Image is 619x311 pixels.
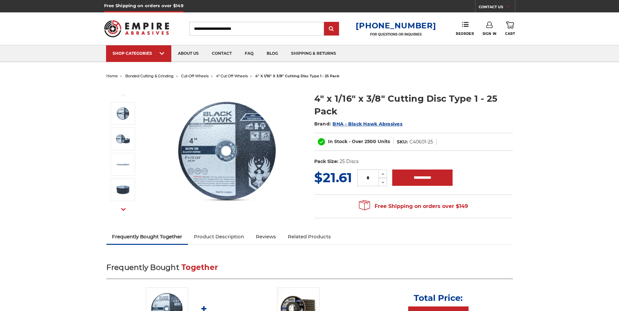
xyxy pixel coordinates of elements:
a: Product Description [188,230,250,244]
a: BHA - Black Hawk Abrasives [333,121,402,127]
span: Together [181,263,218,272]
a: faq [238,45,260,62]
span: Cart [505,32,515,36]
a: shipping & returns [285,45,343,62]
img: 4" x 1/16" x 3/8" Cutting Disc [162,85,293,216]
img: Empire Abrasives [104,16,169,41]
img: 4" x .06" x 3/8" Arbor Cut-off wheel [115,156,131,172]
img: 4" x 1/16" x 3/8" Cut off wheels for metal slicing [115,131,131,147]
span: $21.61 [314,170,352,185]
dd: C40601-25 [410,139,433,145]
span: Sign In [483,32,497,36]
button: Previous [116,88,131,102]
a: bonded cutting & grinding [125,74,174,78]
a: Related Products [282,230,337,244]
span: 2500 [364,139,376,144]
a: contact [205,45,238,62]
a: Cart [505,22,515,36]
span: 4" x 1/16" x 3/8" cutting disc type 1 - 25 pack [255,74,339,78]
span: Brand: [314,121,331,127]
dt: Pack Size: [314,158,338,165]
p: Total Price: [414,293,463,303]
img: 4" x 1/16" x 3/8" Cutting Disc [115,105,131,122]
span: Reorder [456,32,474,36]
a: Reviews [250,230,282,244]
dt: SKU: [397,139,408,145]
a: home [106,74,118,78]
a: Reorder [456,22,474,36]
a: 4" cut off wheels [216,74,248,78]
p: FOR QUESTIONS OR INQUIRIES [356,32,436,37]
a: blog [260,45,285,62]
a: [PHONE_NUMBER] [356,21,436,30]
span: Free Shipping on orders over $149 [359,200,468,213]
h1: 4" x 1/16" x 3/8" Cutting Disc Type 1 - 25 Pack [314,92,513,118]
img: BHA 25 pack of 4" die grinder cut off wheels [115,182,131,198]
a: cut-off wheels [181,74,209,78]
span: In Stock [328,139,348,144]
span: Frequently Bought [106,263,179,272]
a: about us [171,45,205,62]
span: - Over [349,139,363,144]
button: Next [116,202,131,216]
dd: 25 Discs [340,158,359,165]
a: CONTACT US [479,3,515,12]
a: Frequently Bought Together [106,230,188,244]
input: Submit [325,22,338,36]
div: SHOP CATEGORIES [113,51,165,56]
span: Units [378,139,390,144]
